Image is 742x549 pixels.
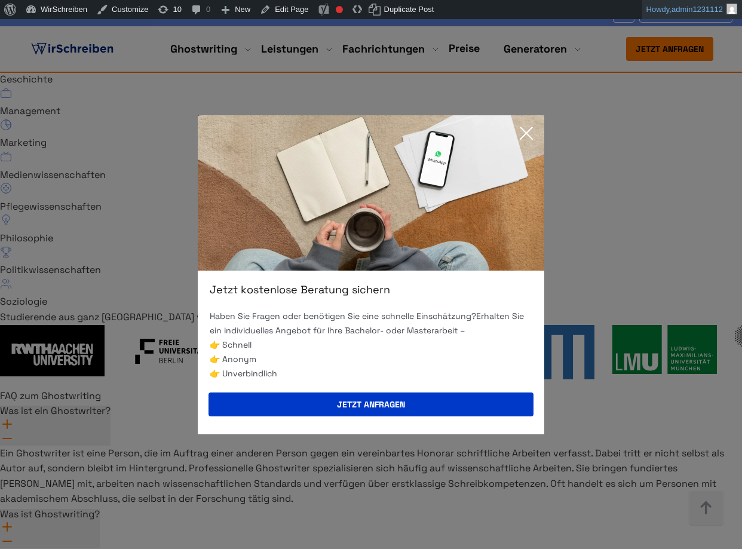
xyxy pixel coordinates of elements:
[672,5,723,14] span: admin1231112
[210,338,532,352] li: 👉 Schnell
[198,115,544,271] img: exit
[210,309,532,338] p: Haben Sie Fragen oder benötigen Sie eine schnelle Einschätzung? Erhalten Sie ein individuelles An...
[210,352,532,366] li: 👉 Anonym
[210,366,532,381] li: 👉 Unverbindlich
[336,6,343,13] div: Focus keyphrase not set
[198,283,544,297] div: Jetzt kostenlose Beratung sichern
[209,392,533,416] button: Jetzt anfragen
